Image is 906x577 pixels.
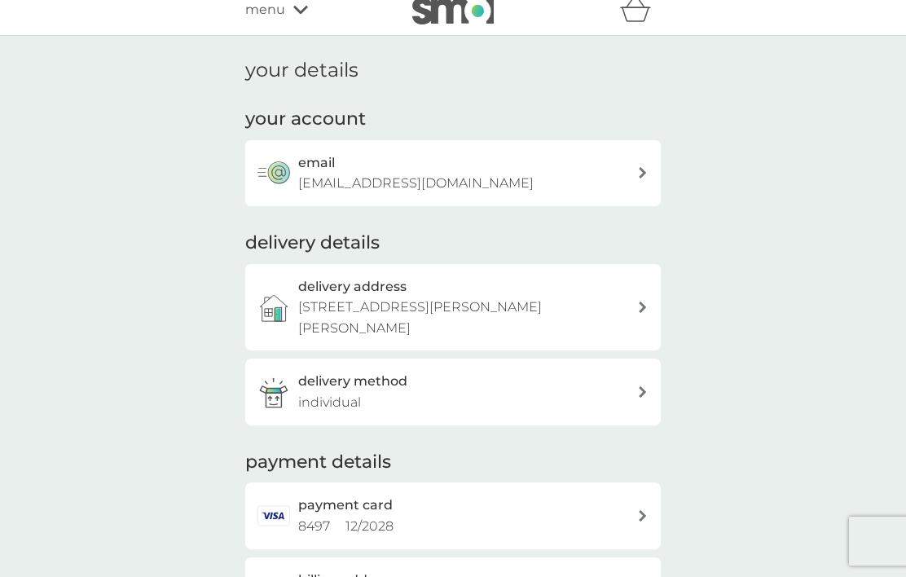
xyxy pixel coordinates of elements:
h1: your details [245,59,358,82]
h3: delivery address [298,276,407,297]
span: 12 / 2028 [345,518,394,534]
h2: payment details [245,450,391,475]
a: payment card8497 12/2028 [245,482,661,548]
h2: delivery details [245,231,380,256]
p: [STREET_ADDRESS][PERSON_NAME][PERSON_NAME] [298,297,637,338]
p: individual [298,392,361,413]
h3: email [298,152,335,174]
p: [EMAIL_ADDRESS][DOMAIN_NAME] [298,173,534,194]
span: 8497 [298,518,330,534]
button: email[EMAIL_ADDRESS][DOMAIN_NAME] [245,140,661,206]
a: delivery address[STREET_ADDRESS][PERSON_NAME][PERSON_NAME] [245,264,661,351]
h2: your account [245,107,366,132]
h3: delivery method [298,371,407,392]
h2: payment card [298,495,393,516]
a: delivery methodindividual [245,359,661,425]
